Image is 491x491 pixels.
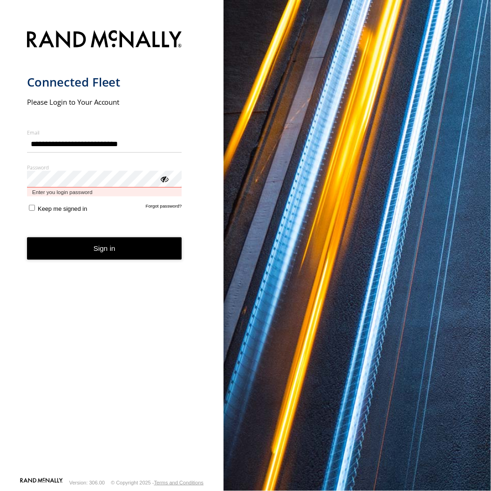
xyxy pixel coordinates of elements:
[27,129,182,136] label: Email
[27,237,182,260] button: Sign in
[146,203,182,212] a: Forgot password?
[27,164,182,171] label: Password
[27,188,182,196] span: Enter you login password
[29,205,35,211] input: Keep me signed in
[69,480,105,485] div: Version: 306.00
[27,25,197,477] form: main
[38,205,87,212] span: Keep me signed in
[27,97,182,107] h2: Please Login to Your Account
[20,478,63,487] a: Visit our Website
[159,174,169,183] div: ViewPassword
[27,74,182,90] h1: Connected Fleet
[154,480,204,485] a: Terms and Conditions
[111,480,204,485] div: © Copyright 2025 -
[27,28,182,52] img: Rand McNally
